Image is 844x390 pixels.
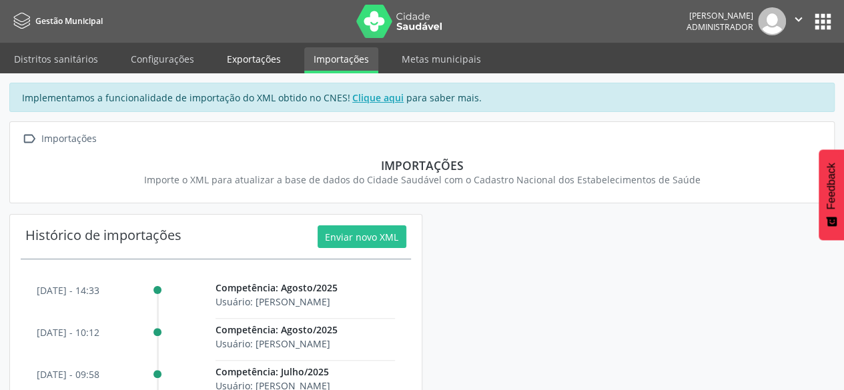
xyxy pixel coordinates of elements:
[19,129,39,149] i: 
[392,47,490,71] a: Metas municipais
[216,281,394,295] p: Competência: Agosto/2025
[758,7,786,35] img: img
[5,47,107,71] a: Distritos sanitários
[350,91,406,105] a: Clique aqui
[304,47,378,73] a: Importações
[25,225,181,248] div: Histórico de importações
[318,225,406,248] button: Enviar novo XML
[218,47,290,71] a: Exportações
[352,91,404,104] u: Clique aqui
[37,367,99,381] p: [DATE] - 09:58
[121,47,203,71] a: Configurações
[786,7,811,35] button: 
[216,365,394,379] p: Competência: Julho/2025
[29,158,815,173] div: Importações
[687,21,753,33] span: Administrador
[216,295,330,308] span: Usuário: [PERSON_NAME]
[19,129,99,149] a:  Importações
[37,325,99,339] p: [DATE] - 10:12
[819,149,844,240] button: Feedback - Mostrar pesquisa
[9,83,835,112] div: Implementamos a funcionalidade de importação do XML obtido no CNES! para saber mais.
[825,163,837,209] span: Feedback
[9,10,103,32] a: Gestão Municipal
[37,283,99,297] p: [DATE] - 14:33
[35,15,103,27] span: Gestão Municipal
[687,10,753,21] div: [PERSON_NAME]
[216,337,330,350] span: Usuário: [PERSON_NAME]
[791,12,806,27] i: 
[811,10,835,33] button: apps
[216,323,394,337] p: Competência: Agosto/2025
[39,129,99,149] div: Importações
[29,173,815,187] div: Importe o XML para atualizar a base de dados do Cidade Saudável com o Cadastro Nacional dos Estab...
